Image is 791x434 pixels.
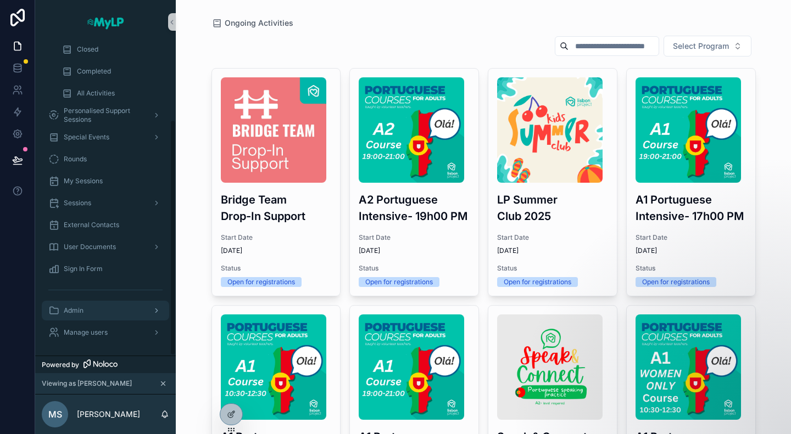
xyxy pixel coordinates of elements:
a: My Sessions [42,171,169,191]
img: Copy-of-LOGO-Speak-Connect-2024.09.png [497,314,603,420]
span: Manage users [64,328,108,337]
span: Sessions [64,199,91,207]
a: User Documents [42,237,169,257]
img: App logo [86,13,125,31]
span: Start Date [497,233,608,242]
span: Completed [77,67,111,76]
span: Closed [77,45,98,54]
a: Rounds [42,149,169,169]
img: 4.jpg [636,77,741,183]
button: Select Button [664,36,751,57]
a: Special Events [42,127,169,147]
span: Admin [64,306,83,315]
span: [DATE] [636,246,747,255]
a: All Activities [55,83,169,103]
div: scrollable content [35,44,176,356]
span: Viewing as [PERSON_NAME] [42,379,132,388]
span: Rounds [64,155,87,164]
span: Select Program [673,41,729,52]
span: Status [359,264,470,273]
span: My Sessions [64,177,103,185]
h3: Bridge Team Drop-In Support [221,191,332,224]
span: [DATE] [359,246,470,255]
span: Start Date [221,233,332,242]
span: Start Date [359,233,470,242]
span: Status [221,264,332,273]
a: Manage users [42,323,169,342]
iframe: Intercom notifications message [571,352,791,429]
img: 5.jpg [359,77,464,183]
span: All Activities [77,89,115,98]
img: MyLP-(3).png [497,77,603,183]
span: Ongoing Activities [225,18,293,29]
a: MyLP-(3).pngLP Summer Club 2025Start Date[DATE]StatusOpen for registrations [488,68,617,296]
span: Status [636,264,747,273]
span: Personalised Support Sessions [64,106,144,124]
img: 2.jpg [221,314,326,420]
h3: A2 Portuguese Intensive- 19h00 PM [359,191,470,224]
div: Open for registrations [642,277,710,287]
span: [DATE] [221,246,332,255]
span: Powered by [42,360,79,369]
img: 1.jpg [636,314,741,420]
span: External Contacts [64,221,119,229]
p: [PERSON_NAME] [77,409,140,420]
div: Open for registrations [365,277,433,287]
span: Special Events [64,133,109,142]
a: BRIDGE.jpgBridge Team Drop-In SupportStart Date[DATE]StatusOpen for registrations [211,68,341,296]
a: 4.jpgA1 Portuguese Intensive- 17h00 PMStart Date[DATE]StatusOpen for registrations [626,68,756,296]
a: Sessions [42,193,169,213]
span: Sign In Form [64,264,103,273]
img: 4.jpg [359,314,464,420]
a: Ongoing Activities [211,18,293,29]
span: Status [497,264,608,273]
a: Sign In Form [42,259,169,279]
img: BRIDGE.jpg [221,77,326,183]
a: 5.jpgA2 Portuguese Intensive- 19h00 PMStart Date[DATE]StatusOpen for registrations [349,68,479,296]
div: Open for registrations [227,277,295,287]
span: [DATE] [497,246,608,255]
a: Closed [55,40,169,59]
a: Completed [55,61,169,81]
span: Start Date [636,233,747,242]
a: Personalised Support Sessions [42,105,169,125]
span: MS [48,408,62,421]
a: Admin [42,301,169,320]
span: User Documents [64,243,116,251]
h3: A1 Portuguese Intensive- 17h00 PM [636,191,747,224]
div: Open for registrations [504,277,571,287]
a: Powered by [35,356,176,373]
h3: LP Summer Club 2025 [497,191,608,224]
a: External Contacts [42,215,169,235]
